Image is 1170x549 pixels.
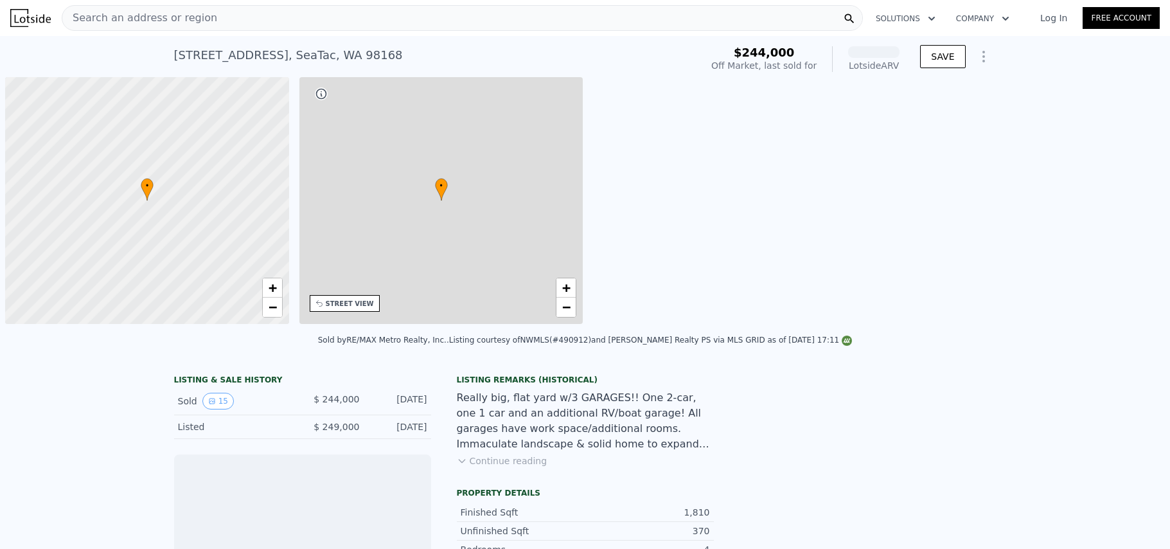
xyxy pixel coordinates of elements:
div: STREET VIEW [326,299,374,309]
div: Sold by RE/MAX Metro Realty, Inc. . [318,336,449,345]
span: − [562,299,571,315]
span: + [562,280,571,296]
div: Off Market, last sold for [711,59,817,72]
div: • [141,178,154,201]
span: • [141,180,154,192]
a: Zoom out [556,298,576,317]
a: Free Account [1083,7,1160,29]
a: Log In [1025,12,1083,24]
div: Lotside ARV [848,59,900,72]
button: SAVE [920,45,965,68]
img: NWMLS Logo [842,336,852,346]
span: • [435,180,448,192]
div: 370 [585,525,710,537]
button: Show Options [971,44,997,69]
span: + [268,280,276,296]
div: Unfinished Sqft [461,525,585,537]
span: − [268,299,276,315]
a: Zoom in [263,278,282,298]
div: Finished Sqft [461,506,585,519]
div: • [435,178,448,201]
div: Property details [457,488,714,498]
span: $244,000 [734,46,795,59]
div: Listing Remarks (Historical) [457,375,714,385]
span: $ 244,000 [314,394,359,404]
button: Company [946,7,1020,30]
button: Continue reading [457,455,547,467]
div: [DATE] [370,393,427,410]
div: Really big, flat yard w/3 GARAGES!! One 2-car, one 1 car and an additional RV/boat garage! All ga... [457,390,714,452]
div: Sold [178,393,292,410]
div: LISTING & SALE HISTORY [174,375,431,388]
a: Zoom out [263,298,282,317]
div: [STREET_ADDRESS] , SeaTac , WA 98168 [174,46,403,64]
button: View historical data [202,393,234,410]
button: Solutions [865,7,946,30]
div: Listing courtesy of NWMLS (#490912) and [PERSON_NAME] Realty PS via MLS GRID as of [DATE] 17:11 [449,336,853,345]
div: [DATE] [370,420,427,433]
img: Lotside [10,9,51,27]
span: Search an address or region [62,10,217,26]
span: $ 249,000 [314,422,359,432]
div: Listed [178,420,292,433]
div: 1,810 [585,506,710,519]
a: Zoom in [556,278,576,298]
